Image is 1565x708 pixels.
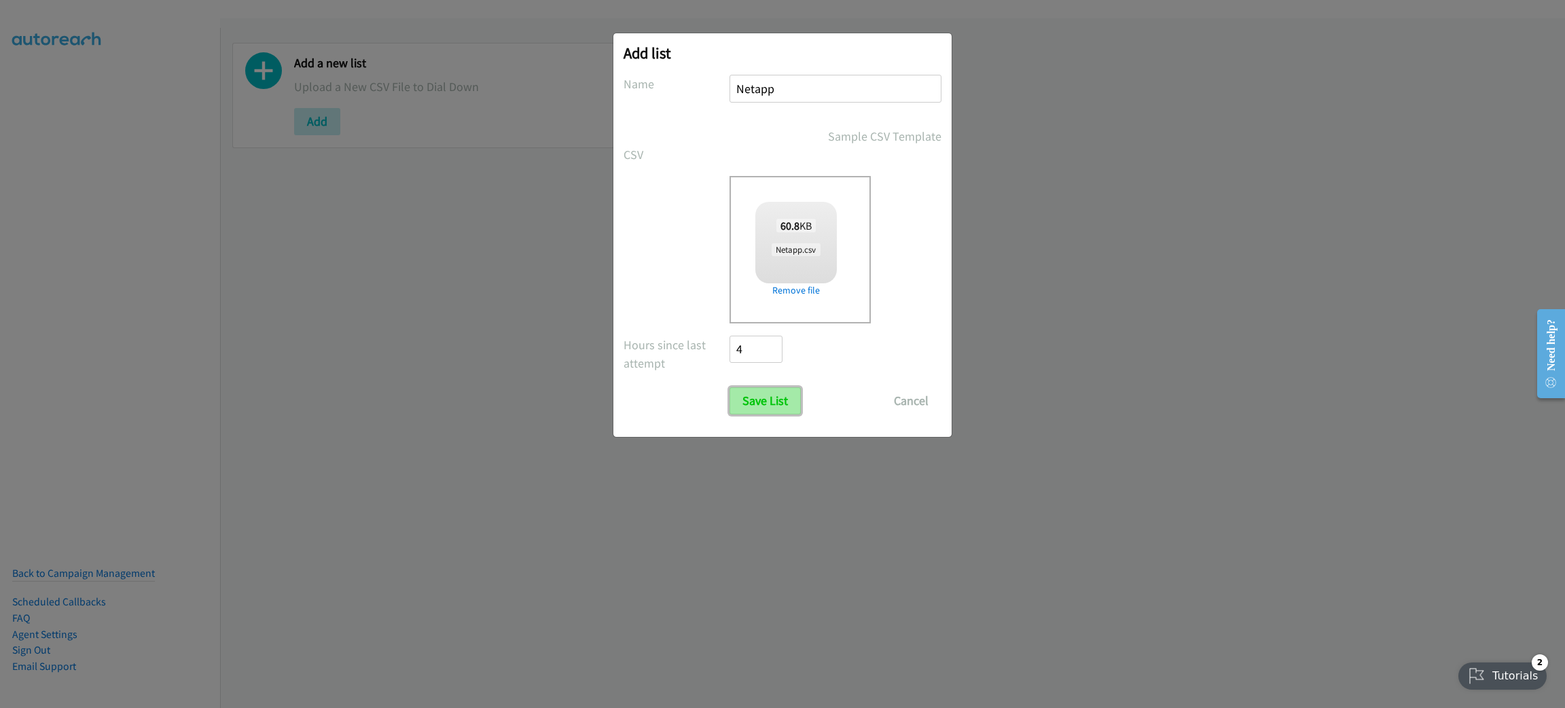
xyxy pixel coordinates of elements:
[772,243,820,256] span: Netapp.csv
[624,145,730,164] label: CSV
[776,219,816,232] span: KB
[1450,649,1555,698] iframe: Checklist
[624,75,730,93] label: Name
[881,387,941,414] button: Cancel
[624,336,730,372] label: Hours since last attempt
[624,43,941,63] h2: Add list
[755,283,837,298] a: Remove file
[780,219,799,232] strong: 60.8
[1526,300,1565,408] iframe: Resource Center
[730,387,801,414] input: Save List
[828,127,941,145] a: Sample CSV Template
